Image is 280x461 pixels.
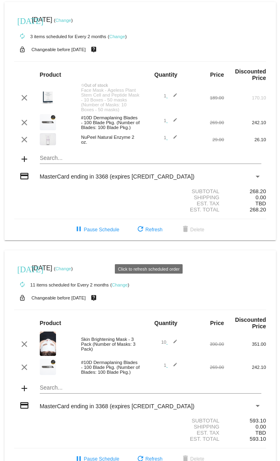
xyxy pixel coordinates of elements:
span: 1 [164,363,178,368]
div: 29.00 [182,137,224,142]
div: #10D Dermaplaning Blades - 100 Blade Pkg. (Number of Blades: 100 Blade Pkg.) [77,115,140,130]
div: 269.00 [182,365,224,370]
small: ( ) [54,18,73,23]
mat-icon: live_help [89,44,99,55]
span: 593.10 [250,436,266,442]
small: ( ) [108,34,127,39]
mat-icon: lock_open [17,44,27,55]
div: 170.10 [224,95,266,100]
span: MasterCard ending in 3368 (expires [CREDIT_CARD_DATA]) [40,403,195,409]
img: brightening.jpeg [40,332,56,356]
div: Subtotal [140,188,224,194]
a: Change [112,282,128,287]
mat-select: Payment Method [40,403,261,409]
mat-select: Payment Method [40,173,261,180]
mat-icon: edit [168,362,177,372]
mat-icon: refresh [136,225,145,235]
div: 268.20 [224,188,266,194]
span: 1 [164,135,178,140]
strong: Price [210,320,224,326]
strong: Price [210,71,224,78]
button: Delete [174,222,211,237]
mat-icon: credit_card [19,401,29,410]
div: 390.00 [182,342,224,347]
button: Refresh [129,222,169,237]
span: 1 [164,118,178,123]
div: Out of stock [77,83,140,88]
span: TBD [255,200,266,207]
div: 351.00 [224,342,266,347]
div: Est. Tax [140,200,224,207]
div: Est. Total [140,436,224,442]
strong: Product [40,71,61,78]
mat-icon: add [19,383,29,393]
div: 242.10 [224,120,266,125]
span: 268.20 [250,207,266,213]
div: 593.10 [224,418,266,424]
mat-icon: clear [19,135,29,144]
strong: Discounted Price [235,317,266,330]
strong: Product [40,320,61,326]
mat-icon: [DATE] [17,15,27,25]
span: MasterCard ending in 3368 (expires [CREDIT_CARD_DATA]) [40,173,195,180]
a: Change [55,18,71,23]
span: [DATE] [32,265,52,271]
mat-icon: edit [168,93,177,103]
a: Change [109,34,125,39]
mat-icon: live_help [89,293,99,303]
small: Changeable before [DATE] [32,295,86,300]
mat-icon: credit_card [19,171,29,181]
strong: Discounted Price [235,68,266,81]
div: 269.00 [182,120,224,125]
mat-icon: edit [168,118,177,127]
div: #10D Dermaplaning Blades - 100 Blade Pkg. (Number of Blades: 100 Blade Pkg.) [77,360,140,375]
div: Subtotal [140,418,224,424]
mat-icon: [DATE] [17,264,27,274]
div: Shipping [140,424,224,430]
mat-icon: clear [19,118,29,127]
small: 3 items scheduled for Every 2 months [14,34,106,39]
img: dermaplanepro-ageless-plant-stem-cell-and-peptide-face-mask.jpg [40,89,56,106]
img: RenoPhotographer_%C2%A9MarcelloRostagni2018_HeadshotPhotographyReno_IMG_0584.jpg [40,133,56,145]
mat-icon: edit [168,339,177,349]
span: 0.00 [256,194,266,200]
div: 26.10 [224,137,266,142]
img: dermaplanepro-10d-dermaplaning-blade-close-up.png [40,359,56,375]
span: TBD [255,430,266,436]
span: Refresh [136,227,162,233]
span: 1 [164,93,178,98]
mat-icon: clear [19,339,29,349]
mat-icon: delete [181,225,190,235]
mat-icon: edit [168,135,177,144]
mat-icon: pause [74,225,84,235]
mat-icon: autorenew [17,280,27,290]
small: ( ) [110,282,129,287]
mat-icon: autorenew [17,32,27,41]
div: 242.10 [224,365,266,370]
div: Est. Total [140,207,224,213]
div: Face Mask - Ageless Plant Stem Cell and Peptide Mask - 10 Boxes - 50 masks (Number of Masks: 10 B... [77,88,140,112]
img: dermaplanepro-10d-dermaplaning-blade-close-up.png [40,114,56,130]
div: NuPeel Natural Enzyme 2 oz. [77,135,140,144]
mat-icon: not_interested [81,84,84,87]
input: Search... [40,155,261,162]
small: 11 items scheduled for Every 2 months [14,282,109,287]
mat-icon: add [19,154,29,164]
mat-icon: lock_open [17,293,27,303]
mat-icon: clear [19,362,29,372]
input: Search... [40,385,261,391]
span: Delete [181,227,205,233]
div: Est. Tax [140,430,224,436]
strong: Quantity [154,71,177,78]
span: [DATE] [32,16,52,23]
a: Change [55,266,71,271]
div: 189.00 [182,95,224,100]
div: Shipping [140,194,224,200]
mat-icon: clear [19,93,29,103]
button: Pause Schedule [67,222,125,237]
span: 10 [161,340,177,345]
span: 0.00 [256,424,266,430]
span: Pause Schedule [74,227,119,233]
small: Changeable before [DATE] [32,47,86,52]
div: Skin Brightening Mask - 3 Pack (Number of Masks: 3 Pack) [77,337,140,351]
